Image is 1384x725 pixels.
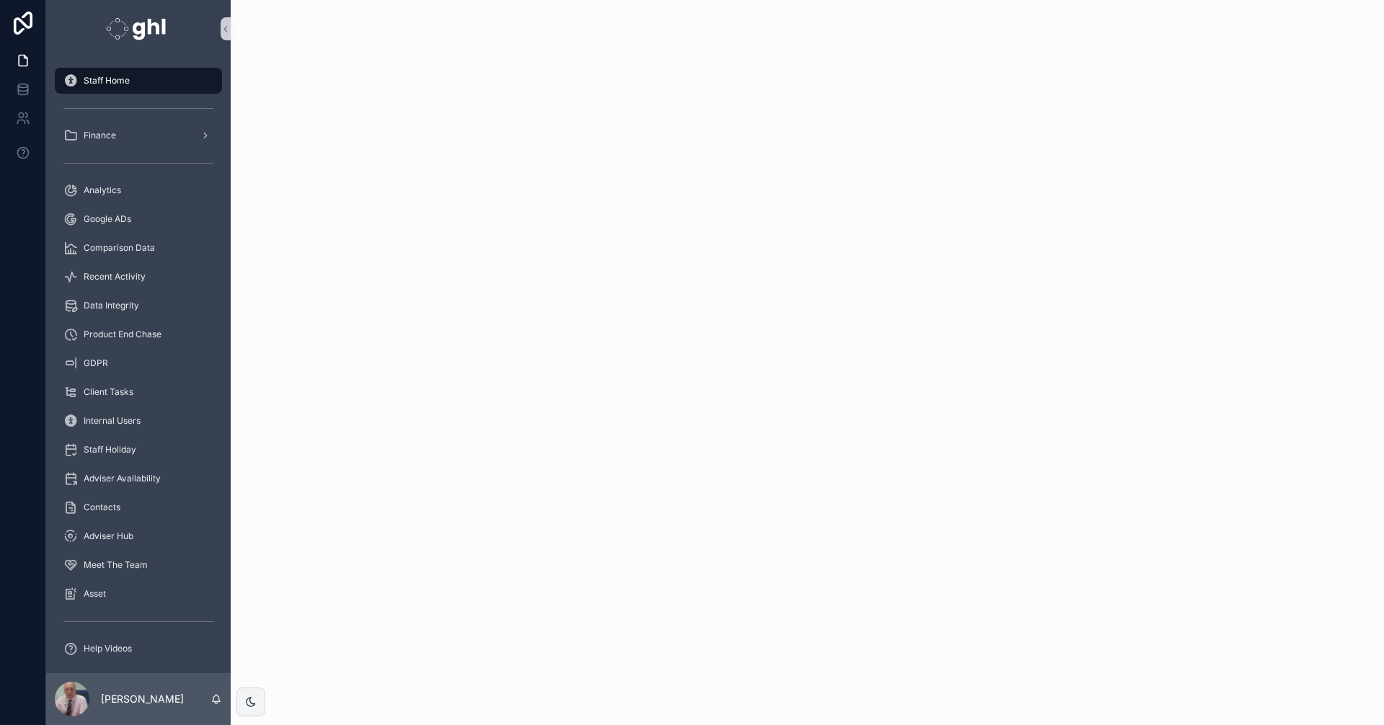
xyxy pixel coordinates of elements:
span: Comparison Data [84,242,155,254]
span: Internal Users [84,415,141,427]
span: Staff Holiday [84,444,136,455]
a: Google ADs [55,206,222,232]
span: Google ADs [84,213,131,225]
a: Adviser Availability [55,466,222,492]
span: Adviser Availability [84,473,161,484]
a: GDPR [55,350,222,376]
a: Staff Holiday [55,437,222,463]
span: Product End Chase [84,329,161,340]
a: Data Integrity [55,293,222,319]
a: Staff Home [55,68,222,94]
span: GDPR [84,357,108,369]
a: Contacts [55,494,222,520]
a: Help Videos [55,636,222,662]
a: Asset [55,581,222,607]
p: [PERSON_NAME] [101,692,184,706]
div: scrollable content [46,58,231,673]
span: Recent Activity [84,271,146,283]
a: Client Tasks [55,379,222,405]
span: Meet The Team [84,559,148,571]
span: Data Integrity [84,300,139,311]
span: Analytics [84,184,121,196]
span: Contacts [84,502,120,513]
a: Product End Chase [55,321,222,347]
a: Comparison Data [55,235,222,261]
a: Internal Users [55,408,222,434]
span: Help Videos [84,643,132,654]
a: Adviser Hub [55,523,222,549]
span: Finance [84,130,116,141]
a: Finance [55,123,222,148]
span: Adviser Hub [84,530,133,542]
a: Meet The Team [55,552,222,578]
span: Asset [84,588,106,600]
a: Analytics [55,177,222,203]
a: Recent Activity [55,264,222,290]
span: Client Tasks [84,386,133,398]
img: App logo [106,17,170,40]
span: Staff Home [84,75,130,86]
